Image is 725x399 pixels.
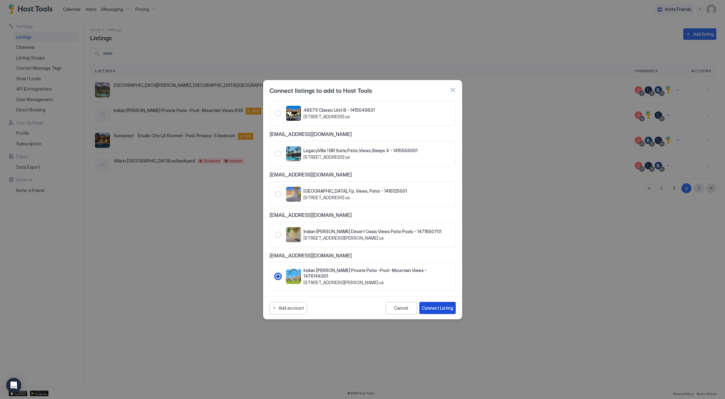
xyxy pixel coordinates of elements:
div: Connect Listing [422,305,453,311]
div: 1416125001 [275,187,450,202]
span: 48573 Classic Unit B - 1415549501 [304,107,375,113]
div: Cancel [394,305,408,311]
span: [EMAIL_ADDRESS][DOMAIN_NAME] [270,131,456,137]
span: [EMAIL_ADDRESS][DOMAIN_NAME] [270,252,456,259]
span: [STREET_ADDRESS] us [304,195,407,200]
div: RadioGroup [275,187,450,202]
span: [STREET_ADDRESS] us [304,114,375,120]
button: Add account [270,302,307,314]
button: Connect Listing [419,302,456,314]
div: Add account [279,305,304,311]
div: RadioGroup [275,106,450,121]
div: listing image [286,269,301,284]
div: listing image [286,187,301,202]
div: Open Intercom Messenger [6,378,21,393]
div: listing image [286,146,301,161]
span: [EMAIL_ADDRESS][DOMAIN_NAME] [270,212,456,218]
span: [EMAIL_ADDRESS][DOMAIN_NAME] [270,171,456,178]
span: [GEOGRAPHIC_DATA], Fp, Views, Patio - 1416125001 [304,188,407,194]
span: Connect listings to add to Host Tools [270,85,372,95]
span: [STREET_ADDRESS][PERSON_NAME] us [304,280,450,285]
div: 1476148301 [275,268,450,285]
div: 1415549501 [275,106,450,121]
span: Indian [PERSON_NAME] Private Patio -Pool- Mountain Views - 1476148301 [304,268,450,279]
span: LegacyVilla 1 BR Suite,Patio,Views,Sleeps 4 - 1415556001 [304,148,417,153]
span: Indian [PERSON_NAME] Desert Oasis Views Patio Pools - 1471650701 [304,229,441,234]
div: RadioGroup [275,268,450,285]
span: [STREET_ADDRESS][PERSON_NAME] us [304,235,441,241]
div: 1415556001 [275,146,450,161]
button: Cancel [386,302,417,314]
div: 1471650701 [275,227,450,242]
div: listing image [286,106,301,121]
div: listing image [286,227,301,242]
span: [STREET_ADDRESS] us [304,154,417,160]
div: RadioGroup [275,227,450,242]
div: RadioGroup [275,146,450,161]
